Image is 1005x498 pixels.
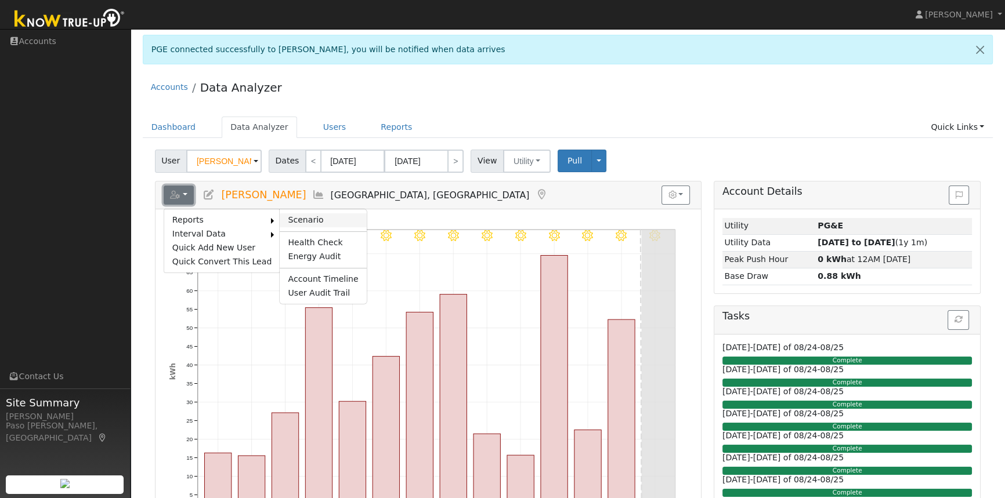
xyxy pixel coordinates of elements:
text: 55 [186,306,193,312]
div: Complete [722,489,972,497]
img: retrieve [60,479,70,488]
text: 40 [186,361,193,368]
a: Scenario Report [280,213,366,227]
span: View [471,150,504,173]
a: Users [314,117,355,138]
td: Utility Data [722,234,816,251]
div: Complete [722,423,972,431]
strong: ID: 17238066, authorized: 08/29/25 [818,221,843,230]
div: [PERSON_NAME] [6,410,124,423]
i: 8/23 - Clear [482,230,493,241]
td: Utility [722,218,816,235]
text: 5 [189,492,193,498]
i: 8/25 - Clear [549,230,560,241]
a: Dashboard [143,117,205,138]
a: Accounts [151,82,188,92]
div: Paso [PERSON_NAME], [GEOGRAPHIC_DATA] [6,420,124,444]
i: 8/24 - Clear [515,230,526,241]
i: 8/21 - Clear [414,230,425,241]
td: Peak Push Hour [722,251,816,268]
a: Health Check Report [280,236,366,250]
text: 65 [186,268,193,275]
span: Dates [269,150,306,173]
h6: [DATE]-[DATE] of 08/24-08/25 [722,343,972,352]
img: Know True-Up [9,6,131,32]
span: User [155,150,187,173]
a: Map [535,189,548,201]
i: 8/20 - Clear [381,230,392,241]
text: 60 [186,287,193,293]
text: 10 [186,473,193,479]
a: Reports [372,117,421,138]
a: Interval Data [164,227,272,241]
h6: [DATE]-[DATE] of 08/24-08/25 [722,365,972,375]
span: [PERSON_NAME] [221,189,306,201]
div: Complete [722,467,972,475]
i: 8/22 - Clear [448,230,459,241]
a: User Audit Trail [280,286,366,300]
h6: [DATE]-[DATE] of 08/24-08/25 [722,431,972,441]
text: 20 [186,435,193,442]
span: Site Summary [6,395,124,410]
a: Data Analyzer [200,81,282,94]
span: [GEOGRAPHIC_DATA], [GEOGRAPHIC_DATA] [331,190,530,201]
div: PGE connected successfully to [PERSON_NAME], you will be notified when data arrives [143,35,993,64]
i: 8/27 - Clear [616,230,627,241]
text: 45 [186,343,193,349]
a: Map [97,433,108,442]
span: (1y 1m) [818,238,927,247]
span: [PERSON_NAME] [925,10,993,19]
a: Account Timeline Report [280,272,366,286]
div: Complete [722,445,972,453]
h6: [DATE]-[DATE] of 08/24-08/25 [722,387,972,397]
h6: [DATE]-[DATE] of 08/24-08/25 [722,409,972,419]
i: 8/26 - Clear [583,230,594,241]
div: Complete [722,401,972,409]
a: Data Analyzer [222,117,297,138]
a: Energy Audit Report [280,250,366,264]
a: Quick Add New User [164,241,280,255]
td: Base Draw [722,268,816,285]
text: 25 [186,417,193,423]
text: 15 [186,454,193,460]
div: Complete [722,357,972,365]
a: Quick Convert This Lead [164,255,280,268]
button: Pull [558,150,592,172]
text: 35 [186,380,193,386]
text: 50 [186,324,193,330]
text: kWh [169,363,177,380]
h6: [DATE]-[DATE] of 08/24-08/25 [722,475,972,485]
strong: [DATE] to [DATE] [818,238,895,247]
button: Refresh [948,310,969,330]
h5: Account Details [722,186,972,198]
a: > [447,150,464,173]
strong: 0.88 kWh [818,271,861,281]
span: Pull [567,156,582,165]
a: Quick Links [922,117,993,138]
a: Multi-Series Graph [312,189,325,201]
a: Edit User (36474) [203,189,215,201]
input: Select a User [186,150,262,173]
h5: Tasks [722,310,972,322]
h6: [DATE]-[DATE] of 08/24-08/25 [722,453,972,463]
text: 30 [186,398,193,405]
a: Close [968,35,992,64]
div: Complete [722,379,972,387]
button: Utility [503,150,551,173]
button: Issue History [949,186,969,205]
td: at 12AM [DATE] [816,251,973,268]
a: < [305,150,321,173]
a: Reports [164,213,272,227]
strong: 0 kWh [818,255,847,264]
